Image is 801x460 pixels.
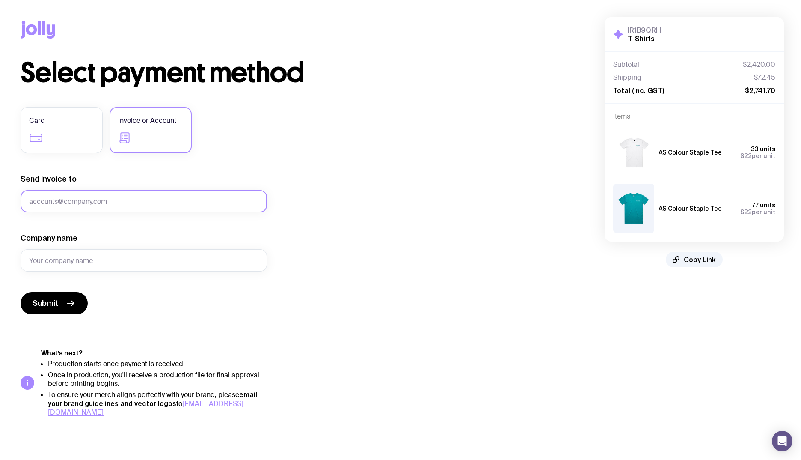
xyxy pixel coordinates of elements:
h2: T-Shirts [628,34,661,43]
label: Send invoice to [21,174,77,184]
span: Subtotal [613,60,639,69]
span: Total (inc. GST) [613,86,664,95]
span: $22 [740,152,752,159]
button: Copy Link [666,252,723,267]
h5: What’s next? [41,349,267,358]
span: 33 units [751,146,775,152]
h3: IR1B9QRH [628,26,661,34]
button: Submit [21,292,88,314]
a: [EMAIL_ADDRESS][DOMAIN_NAME] [48,399,243,417]
h4: Items [613,112,775,121]
span: $2,420.00 [743,60,775,69]
span: Card [29,116,45,126]
input: Your company name [21,249,267,272]
span: $72.45 [754,73,775,82]
span: per unit [740,209,775,215]
span: Shipping [613,73,641,82]
span: $22 [740,209,752,215]
label: Company name [21,233,77,243]
h3: AS Colour Staple Tee [659,205,722,212]
input: accounts@company.com [21,190,267,212]
h1: Select payment method [21,59,567,87]
span: Submit [33,298,59,308]
h3: AS Colour Staple Tee [659,149,722,156]
span: $2,741.70 [745,86,775,95]
span: 77 units [752,202,775,209]
li: Production starts once payment is received. [48,360,267,368]
span: Copy Link [684,255,716,264]
span: per unit [740,152,775,159]
div: Open Intercom Messenger [772,431,792,451]
span: Invoice or Account [118,116,176,126]
li: Once in production, you'll receive a production file for final approval before printing begins. [48,371,267,388]
li: To ensure your merch aligns perfectly with your brand, please to [48,390,267,417]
